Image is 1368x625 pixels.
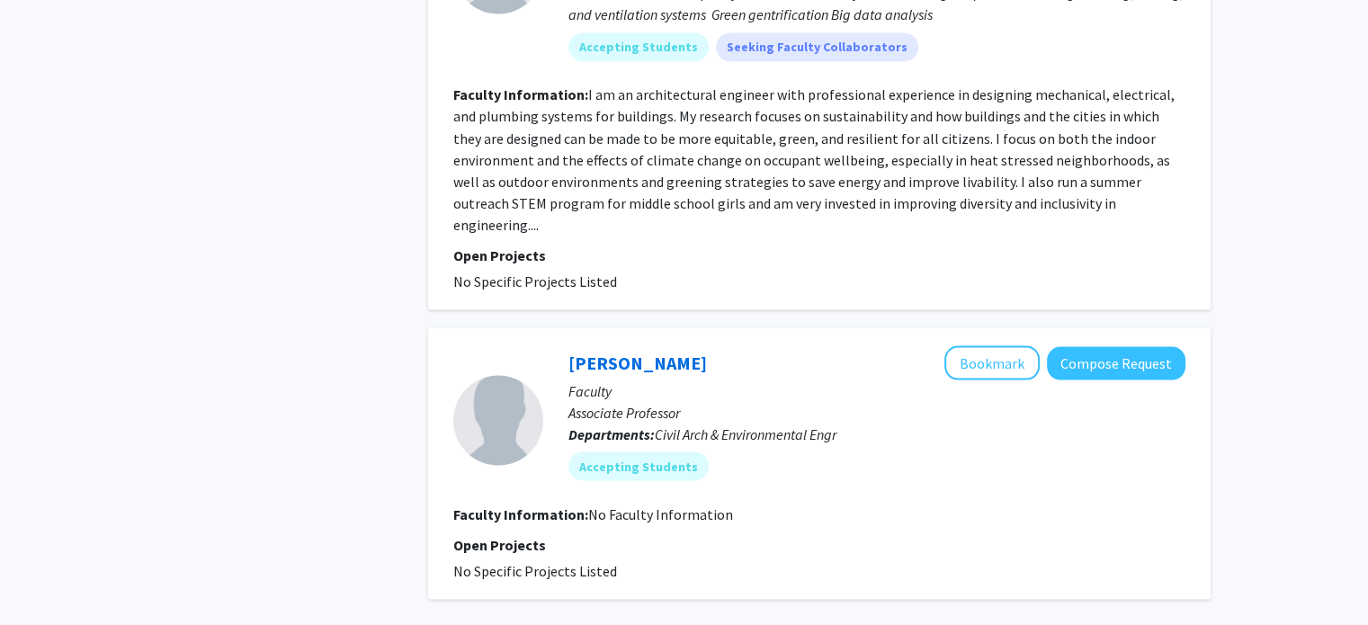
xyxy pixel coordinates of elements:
[568,401,1185,423] p: Associate Professor
[655,424,836,442] span: Civil Arch & Environmental Engr
[944,345,1040,379] button: Add Shannon Capps to Bookmarks
[453,504,588,522] b: Faculty Information:
[453,561,617,579] span: No Specific Projects Listed
[453,244,1185,265] p: Open Projects
[568,32,709,61] mat-chip: Accepting Students
[568,451,709,480] mat-chip: Accepting Students
[453,533,1185,555] p: Open Projects
[716,32,918,61] mat-chip: Seeking Faculty Collaborators
[453,85,1175,233] fg-read-more: I am an architectural engineer with professional experience in designing mechanical, electrical, ...
[568,379,1185,401] p: Faculty
[1047,346,1185,379] button: Compose Request to Shannon Capps
[453,272,617,290] span: No Specific Projects Listed
[568,351,707,373] a: [PERSON_NAME]
[453,85,588,103] b: Faculty Information:
[568,424,655,442] b: Departments:
[13,544,76,612] iframe: Chat
[588,504,733,522] span: No Faculty Information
